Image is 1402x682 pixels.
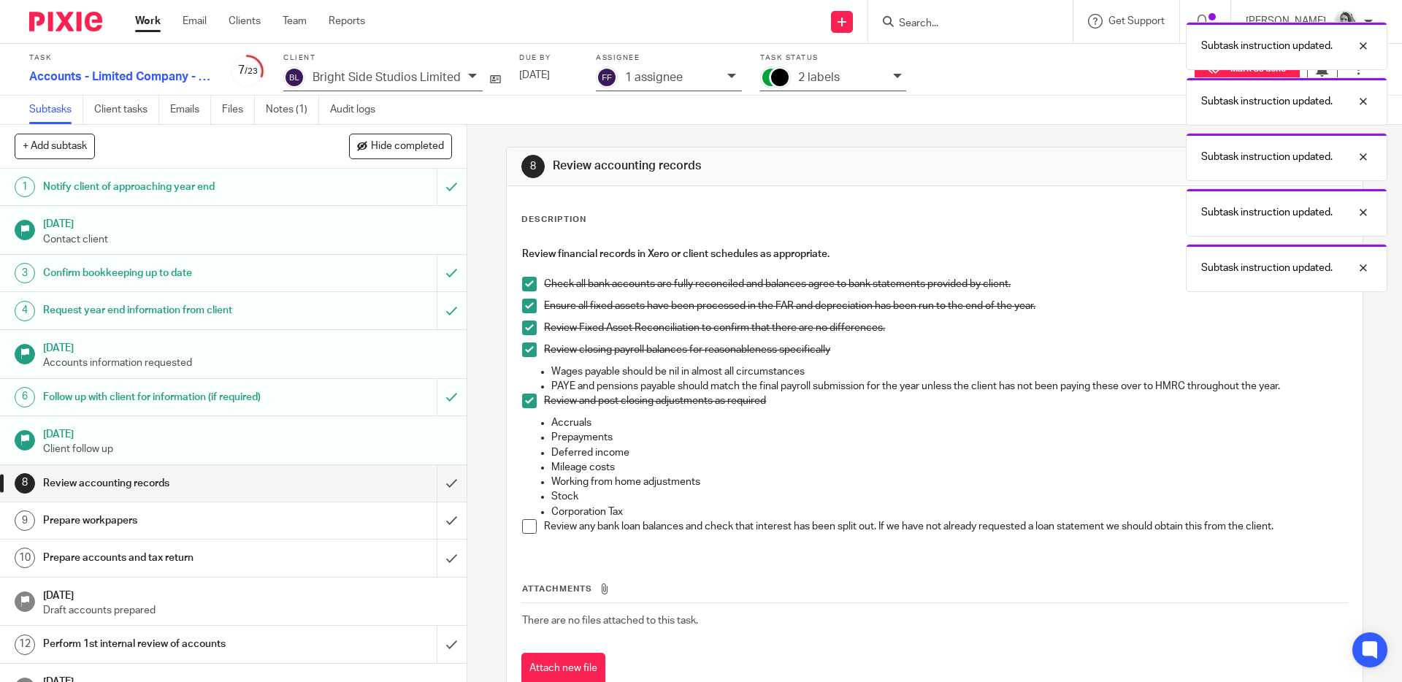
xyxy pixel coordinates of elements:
p: PAYE and pensions payable should match the final payroll submission for the year unless the clien... [551,379,1347,394]
a: Emails [170,96,211,124]
h1: Request year end information from client [43,299,296,321]
a: Audit logs [330,96,386,124]
h1: Notify client of approaching year end [43,176,296,198]
p: Accounts information requested [43,356,452,370]
div: 6 [15,387,35,407]
p: Subtask instruction updated. [1201,261,1333,275]
div: 7 [230,62,265,79]
div: 4 [15,301,35,321]
button: + Add subtask [15,134,95,158]
p: Stock [551,489,1347,504]
p: Accruals [551,415,1347,430]
span: Hide completed [371,141,444,153]
h1: Follow up with client for information (if required) [43,386,296,408]
h1: Review accounting records [43,472,296,494]
p: Ensure all fixed assets have been processed in the FAR and depreciation has been run to the end o... [544,299,1347,313]
p: Contact client [43,232,452,247]
a: Subtasks [29,96,83,124]
p: Check all bank accounts are fully reconciled and balances agree to bank statements provided by cl... [544,277,1347,291]
img: IMG-0056.JPG [1333,10,1357,34]
a: Team [283,14,307,28]
div: 12 [15,635,35,655]
p: Client follow up [43,442,452,456]
h1: [DATE] [43,585,452,603]
button: Hide completed [349,134,452,158]
p: Description [521,214,586,226]
label: Assignee [596,53,742,63]
div: 9 [15,510,35,531]
p: Corporation Tax [551,505,1347,519]
p: Wages payable should be nil in almost all circumstances [551,364,1347,379]
img: svg%3E [596,66,618,88]
span: Attachments [522,585,592,593]
a: Clients [229,14,261,28]
h1: Review accounting records [553,158,966,174]
a: Reports [329,14,365,28]
h1: [DATE] [43,213,452,231]
img: svg%3E [283,66,305,88]
p: Review and post closing adjustments as required [544,394,1347,408]
p: Subtask instruction updated. [1201,205,1333,220]
h1: Confirm bookkeeping up to date [43,262,296,284]
div: 8 [15,473,35,494]
a: Work [135,14,161,28]
small: /23 [245,67,258,75]
span: [DATE] [519,70,550,80]
a: Client tasks [94,96,159,124]
p: Review Fixed Asset Reconciliation to confirm that there are no differences. [544,321,1347,335]
h4: Review financial records in Xero or client schedules as appropriate. [522,247,1347,261]
p: 1 assignee [625,71,683,84]
p: Review any bank loan balances and check that interest has been split out. If we have not already ... [544,519,1347,534]
h1: [DATE] [43,424,452,442]
img: Pixie [29,12,102,31]
a: Email [183,14,207,28]
label: Client [283,53,501,63]
span: There are no files attached to this task. [522,616,698,626]
p: Mileage costs [551,460,1347,475]
p: Review closing payroll balances for reasonableness specifically [544,342,1347,357]
p: Prepayments [551,430,1347,445]
div: 8 [521,155,545,178]
div: 3 [15,263,35,283]
a: Notes (1) [266,96,319,124]
p: Bright Side Studios Limited [313,71,461,84]
h1: [DATE] [43,337,452,356]
p: Deferred income [551,445,1347,460]
div: 1 [15,177,35,197]
h1: Prepare workpapers [43,510,296,532]
a: Files [222,96,255,124]
p: Subtask instruction updated. [1201,150,1333,164]
p: Subtask instruction updated. [1201,39,1333,53]
p: Draft accounts prepared [43,603,452,618]
label: Task [29,53,212,63]
p: Subtask instruction updated. [1201,94,1333,109]
p: Working from home adjustments [551,475,1347,489]
label: Due by [519,53,578,63]
div: 10 [15,548,35,568]
h1: Prepare accounts and tax return [43,547,296,569]
h1: Perform 1st internal review of accounts [43,633,296,655]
